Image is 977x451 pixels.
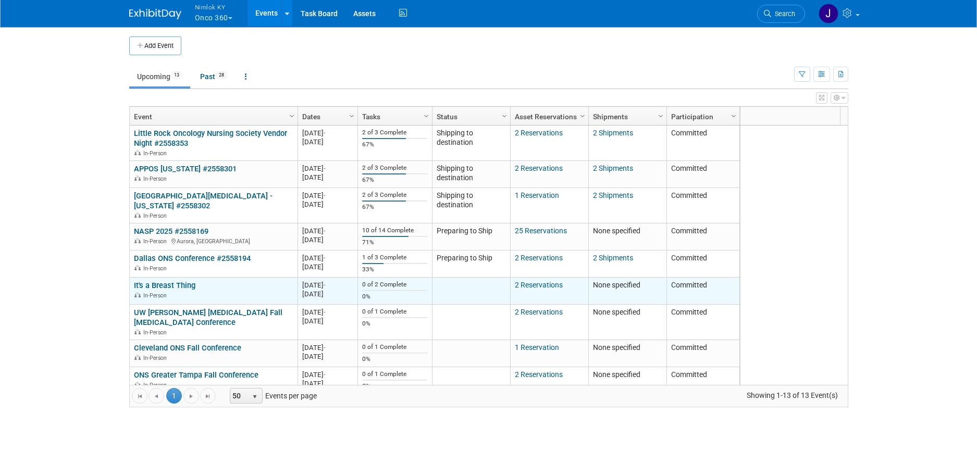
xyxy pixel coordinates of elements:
td: Committed [666,161,739,188]
div: [DATE] [302,191,353,200]
td: Committed [666,305,739,340]
a: 2 Shipments [593,254,633,262]
span: None specified [593,227,640,235]
div: [DATE] [302,254,353,262]
div: [DATE] [302,129,353,137]
span: 50 [230,389,248,403]
span: None specified [593,308,640,316]
a: 2 Reservations [515,370,563,379]
img: In-Person Event [134,355,141,360]
div: 0 of 1 Complete [362,308,427,316]
div: [DATE] [302,227,353,235]
div: 71% [362,239,427,246]
img: Jamie Dunn [819,4,838,23]
a: 25 Reservations [515,227,567,235]
div: [DATE] [302,317,353,325]
a: Status [437,108,503,126]
div: 67% [362,203,427,211]
span: In-Person [143,150,170,157]
a: ONS Greater Tampa Fall Conference [134,370,258,380]
a: [GEOGRAPHIC_DATA][MEDICAL_DATA] - [US_STATE] #2558302 [134,191,273,210]
span: Column Settings [500,112,509,120]
img: In-Person Event [134,265,141,270]
span: Column Settings [578,112,587,120]
a: Event [134,108,291,126]
div: 0 of 1 Complete [362,343,427,351]
button: Add Event [129,36,181,55]
a: Cleveland ONS Fall Conference [134,343,241,353]
img: In-Person Event [134,292,141,297]
a: Go to the previous page [149,388,164,404]
a: Past28 [192,67,235,86]
div: [DATE] [302,379,353,388]
span: In-Person [143,382,170,389]
div: [DATE] [302,235,353,244]
span: Go to the first page [135,392,144,400]
span: - [324,308,326,316]
td: Shipping to destination [432,161,510,188]
a: Column Settings [286,108,298,123]
span: Go to the last page [204,392,212,400]
td: Shipping to destination [432,126,510,161]
span: 13 [171,71,182,79]
a: Search [757,5,805,23]
a: 2 Reservations [515,254,563,262]
td: Preparing to Ship [432,223,510,250]
td: Committed [666,367,739,394]
a: Column Settings [346,108,357,123]
span: - [324,227,326,235]
div: [DATE] [302,173,353,182]
a: APPOS [US_STATE] #2558301 [134,164,237,173]
span: Go to the next page [187,392,195,400]
a: 2 Reservations [515,129,563,137]
a: 1 Reservation [515,343,559,352]
td: Committed [666,250,739,278]
img: In-Person Event [134,150,141,155]
span: In-Person [143,212,170,219]
span: 28 [216,71,227,79]
div: [DATE] [302,164,353,173]
span: In-Person [143,292,170,299]
a: Go to the first page [132,388,147,404]
span: - [324,129,326,137]
span: Nimlok KY [195,2,232,12]
span: Column Settings [657,112,665,120]
span: select [251,393,259,401]
span: - [324,281,326,289]
a: Column Settings [421,108,432,123]
span: In-Person [143,329,170,336]
a: 2 Shipments [593,129,633,137]
div: 2 of 3 Complete [362,164,427,172]
span: Search [771,10,795,18]
span: Go to the previous page [152,392,160,400]
a: Column Settings [728,108,739,123]
td: Committed [666,126,739,161]
a: UW [PERSON_NAME] [MEDICAL_DATA] Fall [MEDICAL_DATA] Conference [134,308,282,327]
a: 2 Reservations [515,164,563,172]
span: None specified [593,281,640,289]
div: [DATE] [302,343,353,352]
img: ExhibitDay [129,9,181,19]
div: [DATE] [302,262,353,271]
a: 2 Shipments [593,164,633,172]
div: 0% [362,355,427,363]
div: 0 of 2 Complete [362,281,427,289]
span: Showing 1-13 of 13 Event(s) [737,388,847,403]
img: In-Person Event [134,382,141,387]
div: [DATE] [302,137,353,146]
a: Dallas ONS Conference #2558194 [134,254,251,263]
td: Committed [666,278,739,305]
span: Column Settings [729,112,738,120]
div: 2 of 3 Complete [362,129,427,136]
div: [DATE] [302,370,353,379]
div: 2 of 3 Complete [362,191,427,199]
img: In-Person Event [134,329,141,334]
span: - [324,344,326,352]
a: Asset Reservations [515,108,582,126]
a: Column Settings [577,108,588,123]
a: 2 Reservations [515,308,563,316]
a: NASP 2025 #2558169 [134,227,208,236]
a: Column Settings [499,108,510,123]
div: [DATE] [302,352,353,361]
span: - [324,165,326,172]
